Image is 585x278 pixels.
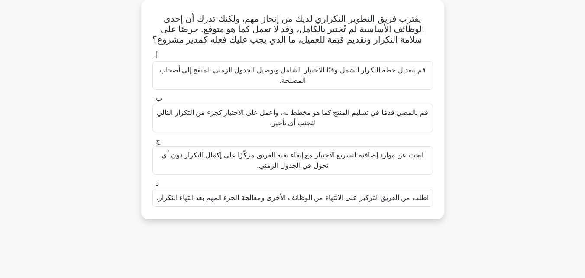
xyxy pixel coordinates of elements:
[157,109,428,127] font: قم بالمضي قدمًا في تسليم المنتج كما هو مخطط له، واعمل على الاختبار كجزء من التكرار التالي لتجنب أ...
[154,137,160,144] font: ج.
[154,52,158,59] font: أ.
[162,151,423,169] font: ابحث عن موارد إضافية لتسريع الاختبار مع إبقاء بقية الفريق مركّزًا على إكمال التكرار دون أي تحول ف...
[154,95,162,102] font: ب.
[154,180,159,187] font: د.
[152,14,424,44] font: يقترب فريق التطوير التكراري لديك من إنجاز مهم، ولكنك تدرك أن إحدى الوظائف الأساسية لم تُختبر بالك...
[159,66,426,84] font: قم بتعديل خطة التكرار لتشمل وقتًا للاختبار الشامل وتوصيل الجدول الزمني المنقح إلى أصحاب المصلحة.
[156,194,429,201] font: اطلب من الفريق التركيز على الانتهاء من الوظائف الأخرى ومعالجة الجزء المهم بعد انتهاء التكرار.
